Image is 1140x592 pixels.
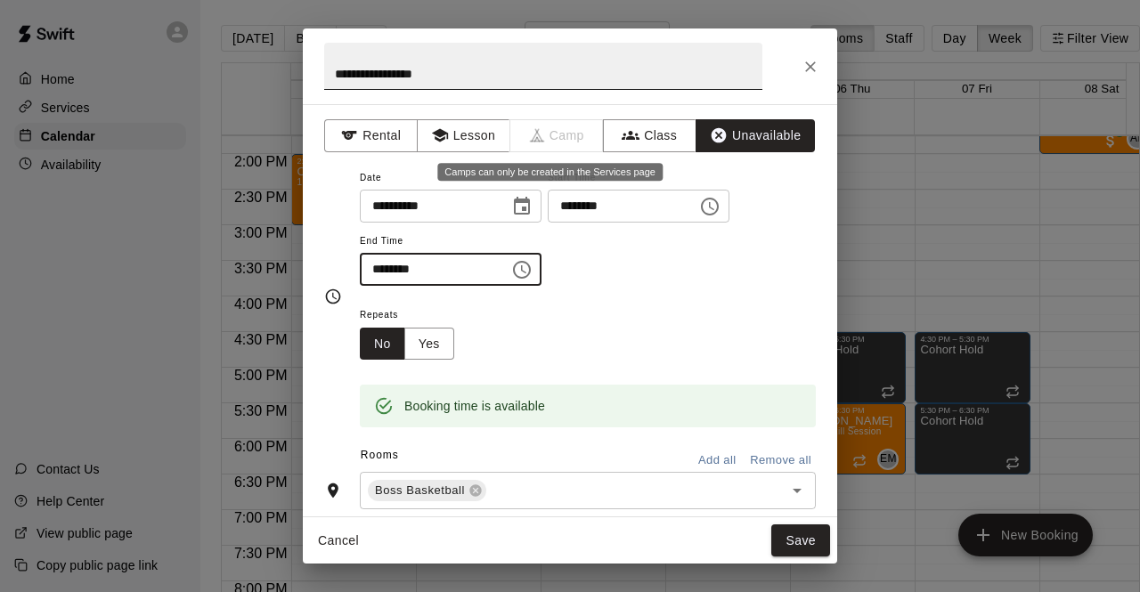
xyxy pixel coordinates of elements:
button: Choose time, selected time is 4:30 PM [504,252,540,288]
span: End Time [360,230,541,254]
button: Yes [404,328,454,361]
button: Choose time, selected time is 3:30 PM [692,189,728,224]
span: Repeats [360,304,468,328]
button: No [360,328,405,361]
svg: Timing [324,288,342,305]
span: Camps can only be created in the Services page [510,119,604,152]
div: Boss Basketball [368,480,486,501]
span: Date [360,166,541,191]
button: Unavailable [696,119,815,152]
button: Add all [688,447,745,474]
button: Close [794,51,826,83]
div: Camps can only be created in the Services page [437,163,663,181]
button: Lesson [417,119,510,152]
button: Remove all [745,447,816,474]
button: Save [771,524,830,557]
button: Open [785,478,810,503]
button: Class [603,119,696,152]
button: Cancel [310,524,367,557]
div: Booking time is available [404,390,545,422]
span: Rooms [361,449,399,461]
svg: Rooms [324,482,342,499]
button: Rental [324,119,418,152]
span: Boss Basketball [368,482,472,499]
button: Choose date, selected date is Nov 7, 2025 [504,189,540,224]
div: outlined button group [360,328,454,361]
